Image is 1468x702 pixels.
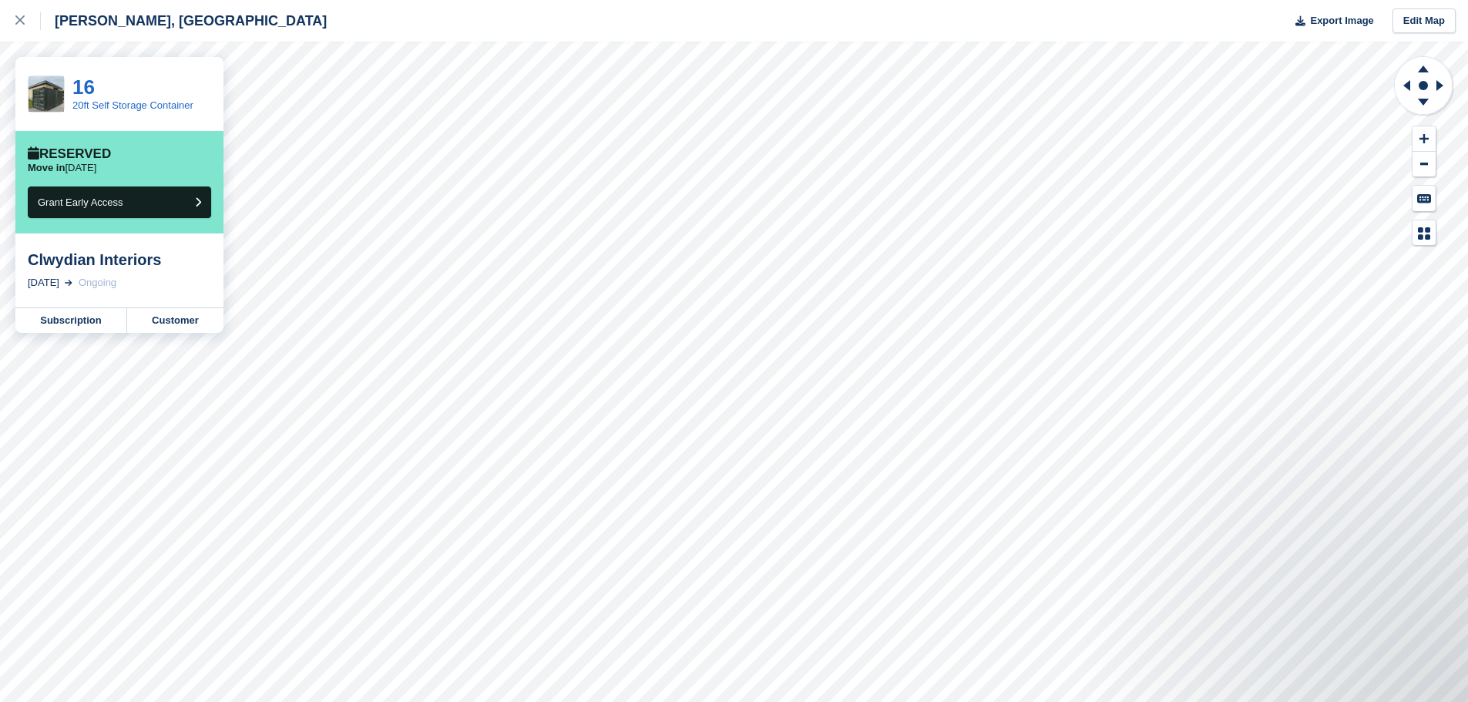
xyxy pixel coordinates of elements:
a: Subscription [15,308,127,333]
div: [PERSON_NAME], [GEOGRAPHIC_DATA] [41,12,327,30]
div: Clwydian Interiors [28,250,211,269]
div: [DATE] [28,275,59,291]
button: Export Image [1286,8,1374,34]
img: arrow-right-light-icn-cde0832a797a2874e46488d9cf13f60e5c3a73dbe684e267c42b8395dfbc2abf.svg [65,280,72,286]
div: Reserved [28,146,111,162]
span: Move in [28,162,65,173]
div: Ongoing [79,275,116,291]
a: Edit Map [1392,8,1456,34]
button: Zoom Out [1413,152,1436,177]
span: Grant Early Access [38,196,123,208]
button: Grant Early Access [28,186,211,218]
a: 20ft Self Storage Container [72,99,193,111]
a: 16 [72,76,95,99]
p: [DATE] [28,162,96,174]
button: Keyboard Shortcuts [1413,186,1436,211]
button: Map Legend [1413,220,1436,246]
span: Export Image [1310,13,1373,29]
img: Blank%20240%20x%20240.jpg [29,76,64,112]
a: Customer [127,308,223,333]
button: Zoom In [1413,126,1436,152]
